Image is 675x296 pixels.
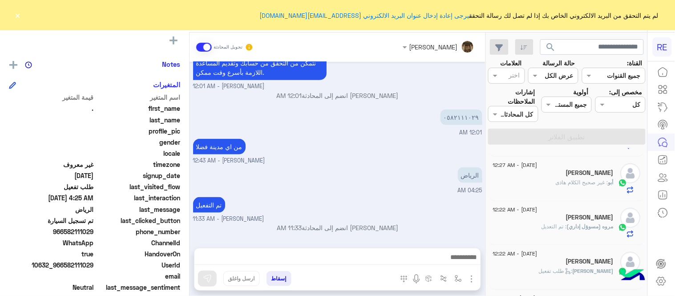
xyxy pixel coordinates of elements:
[193,139,246,154] p: 12/9/2025, 12:43 AM
[455,275,462,282] img: select flow
[223,271,260,286] button: ارسل واغلق
[193,82,265,91] span: [PERSON_NAME] - 12:01 AM
[9,272,94,281] span: null
[96,272,181,281] span: email
[618,223,627,232] img: WhatsApp
[493,206,538,214] span: [DATE] - 12:22 AM
[9,249,94,259] span: true
[458,167,482,183] p: 12/9/2025, 4:25 AM
[9,61,17,69] img: add
[9,216,94,225] span: تم تسجيل السيارة
[466,274,477,284] img: send attachment
[96,138,181,147] span: gender
[500,58,521,68] label: العلامات
[400,276,408,283] img: make a call
[621,252,641,272] img: defaultAdmin.png
[9,283,94,292] span: 0
[542,223,567,230] span: تم التعديل
[488,129,646,145] button: تطبيق الفلاتر
[96,238,181,247] span: ChannelId
[193,223,482,232] p: [PERSON_NAME] انضم إلى المحادثة
[277,92,302,99] span: 12:01 AM
[193,46,327,80] p: 12/9/2025, 12:01 AM
[621,163,641,183] img: defaultAdmin.png
[556,179,609,186] span: غير صحيح الكلام هاذى
[162,60,180,68] h6: Notes
[540,39,562,58] button: search
[203,274,212,283] img: send message
[96,115,181,125] span: last_name
[9,238,94,247] span: 2
[96,182,181,191] span: last_visited_flow
[573,268,614,274] span: [PERSON_NAME]
[609,179,614,186] span: أبو
[451,271,466,286] button: select flow
[618,267,627,276] img: WhatsApp
[277,224,302,231] span: 11:33 AM
[618,178,627,187] img: WhatsApp
[193,91,482,100] p: [PERSON_NAME] انضم إلى المحادثة
[193,157,265,165] span: [PERSON_NAME] - 12:43 AM
[9,182,94,191] span: طلب تفعيل
[617,260,648,292] img: hulul-logo.png
[96,193,181,203] span: last_interaction
[96,227,181,236] span: phone_number
[567,223,614,230] span: مروه (مسوؤل إداري)
[566,169,614,177] h5: أبو فهد
[96,126,181,136] span: profile_pic
[653,37,672,57] div: RE
[96,283,181,292] span: last_message_sentiment
[96,249,181,259] span: HandoverOn
[609,87,642,97] label: مخصص إلى:
[460,129,482,136] span: 12:01 AM
[441,109,482,125] p: 12/9/2025, 12:01 AM
[214,44,243,51] small: تحويل المحادثة
[9,160,94,169] span: غير معروف
[96,160,181,169] span: timezone
[493,250,538,258] span: [DATE] - 12:22 AM
[13,11,22,20] button: ×
[9,193,94,203] span: 2025-09-12T01:25:51.18Z
[566,214,614,221] h5: فيصل
[621,208,641,228] img: defaultAdmin.png
[574,87,589,97] label: أولوية
[566,258,614,265] h5: مبارك الغامدي
[267,271,291,286] button: إسقاط
[488,87,535,106] label: إشارات الملاحظات
[25,61,32,69] img: notes
[9,104,94,113] span: .
[96,205,181,214] span: last_message
[546,42,556,53] span: search
[153,81,180,89] h6: المتغيرات
[9,138,94,147] span: null
[96,171,181,180] span: signup_date
[193,215,264,223] span: [PERSON_NAME] - 11:33 AM
[458,187,482,194] span: 04:25 AM
[96,149,181,158] span: locale
[96,216,181,225] span: last_clicked_button
[260,11,659,20] span: لم يتم التحقق من البريد الالكتروني الخاص بك إذا لم تصل لك رسالة التحقق
[440,275,447,282] img: Trigger scenario
[9,205,94,214] span: الرياض
[9,149,94,158] span: null
[260,12,469,19] a: يرجى إعادة إدخال عنوان البريد الالكتروني [EMAIL_ADDRESS][DOMAIN_NAME]
[9,260,94,270] span: 10632_966582111029
[411,274,422,284] img: send voice note
[437,271,451,286] button: Trigger scenario
[627,58,642,68] label: القناة:
[96,104,181,113] span: first_name
[96,93,181,102] span: اسم المتغير
[493,161,538,169] span: [DATE] - 12:27 AM
[9,93,94,102] span: قيمة المتغير
[539,268,573,274] span: : طلب تفعيل
[193,197,225,213] p: 12/9/2025, 11:33 AM
[509,70,521,82] div: اختر
[543,58,575,68] label: حالة الرسالة
[422,271,437,286] button: create order
[9,227,94,236] span: 966582111029
[425,275,432,282] img: create order
[9,171,94,180] span: 2025-09-04T15:13:05.009Z
[96,260,181,270] span: UserId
